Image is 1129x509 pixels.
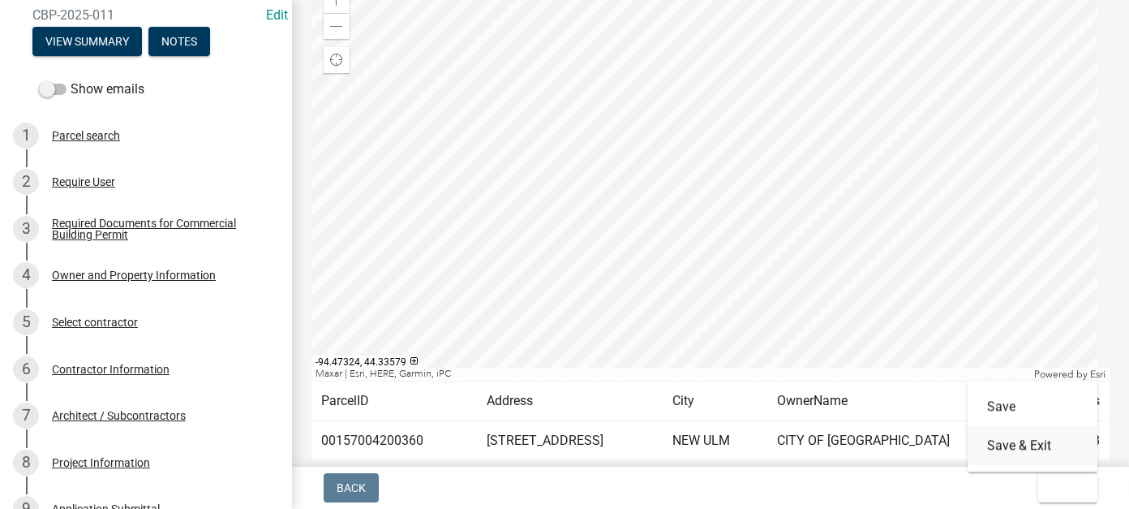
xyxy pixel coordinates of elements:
[324,473,379,503] button: Back
[13,356,39,382] div: 6
[39,80,144,99] label: Show emails
[337,481,366,494] span: Back
[266,7,288,23] a: Edit
[324,13,350,39] div: Zoom out
[32,7,260,23] span: CBP-2025-011
[477,382,663,421] td: Address
[311,421,477,461] td: 00157004200360
[968,381,1097,472] div: Exit
[13,403,39,429] div: 7
[32,36,142,49] wm-modal-confirm: Summary
[1090,369,1105,380] a: Esri
[52,457,150,468] div: Project Information
[1030,368,1110,381] div: Powered by
[148,36,210,49] wm-modal-confirm: Notes
[52,270,216,281] div: Owner and Property Information
[13,450,39,476] div: 8
[767,421,1029,461] td: CITY OF [GEOGRAPHIC_DATA]
[52,364,170,375] div: Contractor Information
[52,218,266,240] div: Required Documents for Commercial Building Permit
[52,410,186,421] div: Architect / Subcontractors
[13,169,39,195] div: 2
[13,123,39,149] div: 1
[767,382,1029,421] td: OwnerName
[324,47,350,73] div: Find my location
[663,382,767,421] td: City
[148,27,210,56] button: Notes
[311,368,1030,381] div: Maxar | Esri, HERE, Garmin, iPC
[1051,481,1075,494] span: Exit
[13,309,39,335] div: 5
[13,262,39,288] div: 4
[52,317,138,328] div: Select contractor
[266,7,288,23] wm-modal-confirm: Edit Application Number
[477,421,663,461] td: [STREET_ADDRESS]
[663,421,767,461] td: NEW ULM
[13,216,39,242] div: 3
[52,176,115,188] div: Require User
[311,382,477,421] td: ParcelID
[968,387,1097,426] button: Save
[52,130,120,141] div: Parcel search
[968,426,1097,465] button: Save & Exit
[32,27,142,56] button: View Summary
[1038,473,1097,503] button: Exit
